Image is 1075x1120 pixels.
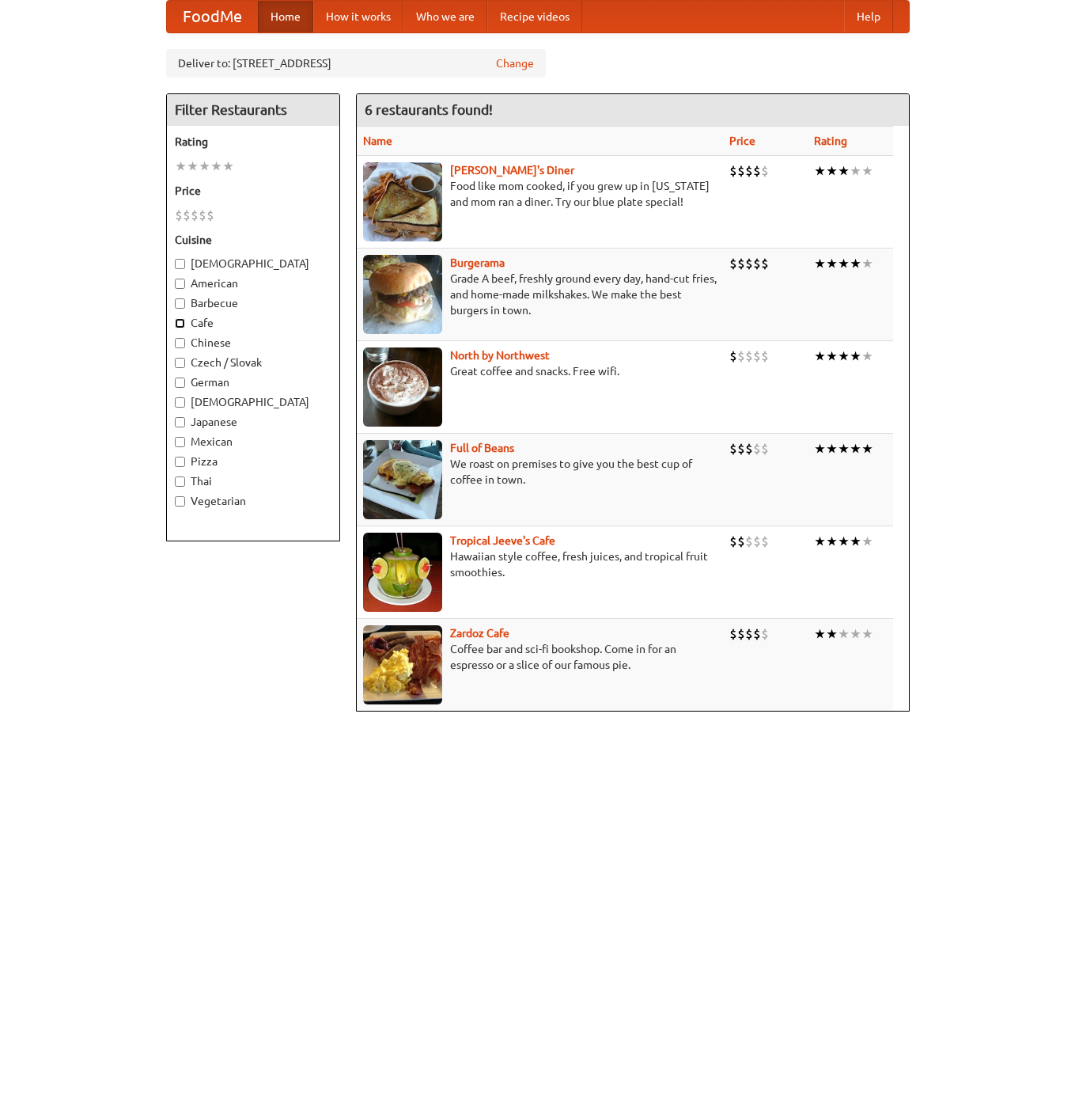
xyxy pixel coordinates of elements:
[737,347,745,365] li: $
[363,549,717,580] p: Hawaiian style coffee, fresh juices, and tropical fruit smoothies.
[206,207,214,224] li: $
[838,162,850,180] li: ★
[861,625,873,643] li: ★
[826,347,838,365] li: ★
[814,533,826,550] li: ★
[737,255,745,272] li: $
[167,1,258,32] a: FoodMe
[737,162,745,180] li: $
[729,533,737,550] li: $
[729,440,737,457] li: $
[861,255,873,272] li: ★
[761,440,769,457] li: $
[175,318,185,328] input: Cafe
[838,440,850,457] li: ★
[167,94,339,126] h4: Filter Restaurants
[753,440,761,457] li: $
[175,134,331,150] h5: Rating
[175,338,185,348] input: Chinese
[175,496,185,507] input: Vegetarian
[814,255,826,272] li: ★
[363,347,442,427] img: north.jpg
[175,397,185,408] input: [DEMOGRAPHIC_DATA]
[850,440,861,457] li: ★
[745,162,753,180] li: $
[175,457,185,467] input: Pizza
[191,207,199,224] li: $
[729,162,737,180] li: $
[838,625,850,643] li: ★
[745,440,753,457] li: $
[175,493,331,509] label: Vegetarian
[850,162,861,180] li: ★
[166,49,546,78] div: Deliver to: [STREET_ADDRESS]
[826,440,838,457] li: ★
[450,349,550,362] a: North by Northwest
[175,417,185,427] input: Japanese
[850,255,861,272] li: ★
[814,347,826,365] li: ★
[761,255,769,272] li: $
[487,1,582,32] a: Recipe videos
[729,255,737,272] li: $
[363,255,442,334] img: burgerama.jpg
[737,625,745,643] li: $
[175,207,183,224] li: $
[745,255,753,272] li: $
[175,183,331,199] h5: Price
[403,1,487,32] a: Who we are
[814,625,826,643] li: ★
[175,414,331,430] label: Japanese
[745,625,753,643] li: $
[826,625,838,643] li: ★
[175,374,331,390] label: German
[729,135,755,147] a: Price
[745,347,753,365] li: $
[826,162,838,180] li: ★
[826,255,838,272] li: ★
[814,162,826,180] li: ★
[761,162,769,180] li: $
[199,158,210,175] li: ★
[175,394,331,410] label: [DEMOGRAPHIC_DATA]
[365,102,493,117] ng-pluralize: 6 restaurants found!
[450,534,555,547] a: Tropical Jeeve's Cafe
[183,207,191,224] li: $
[175,232,331,248] h5: Cuisine
[737,440,745,457] li: $
[175,358,185,368] input: Czech / Slovak
[175,335,331,351] label: Chinese
[175,315,331,331] label: Cafe
[838,255,850,272] li: ★
[175,434,331,450] label: Mexican
[450,256,505,269] a: Burgerama
[761,347,769,365] li: $
[363,135,392,147] a: Name
[175,437,185,447] input: Mexican
[861,440,873,457] li: ★
[729,625,737,643] li: $
[363,456,717,488] p: We roast on premises to give you the best cup of coffee in town.
[210,158,222,175] li: ★
[450,164,574,177] b: [PERSON_NAME]'s Diner
[745,533,753,550] li: $
[175,275,331,291] label: American
[363,178,717,210] p: Food like mom cooked, if you grew up in [US_STATE] and mom ran a diner. Try our blue plate special!
[761,625,769,643] li: $
[175,473,331,489] label: Thai
[363,440,442,519] img: beans.jpg
[363,363,717,379] p: Great coffee and snacks. Free wifi.
[753,533,761,550] li: $
[175,158,187,175] li: ★
[363,162,442,241] img: sallys.jpg
[175,476,185,487] input: Thai
[838,347,850,365] li: ★
[753,625,761,643] li: $
[861,347,873,365] li: ★
[175,279,185,289] input: American
[450,442,514,454] a: Full of Beans
[363,533,442,612] img: jeeves.jpg
[175,295,331,311] label: Barbecue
